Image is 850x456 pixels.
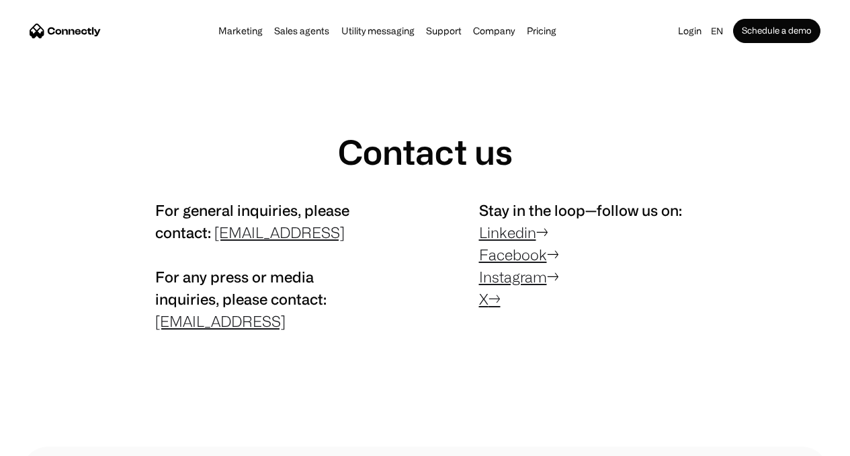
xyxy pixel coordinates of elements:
[523,26,560,36] a: Pricing
[155,313,286,330] a: [EMAIL_ADDRESS]
[706,22,733,40] div: en
[338,132,513,172] h1: Contact us
[422,26,466,36] a: Support
[270,26,333,36] a: Sales agents
[479,199,695,310] p: → → →
[214,224,345,241] a: [EMAIL_ADDRESS]
[27,432,81,451] ul: Language list
[155,268,327,307] span: For any press or media inquiries, please contact:
[488,291,501,307] a: →
[479,291,488,307] a: X
[711,22,723,40] div: en
[13,431,81,451] aside: Language selected: English
[30,21,101,41] a: home
[479,224,536,241] a: Linkedin
[733,19,820,43] a: Schedule a demo
[473,22,515,40] div: Company
[214,26,267,36] a: Marketing
[674,22,706,40] a: Login
[479,246,547,263] a: Facebook
[479,268,547,285] a: Instagram
[479,202,682,219] span: Stay in the loop—follow us on:
[337,26,419,36] a: Utility messaging
[469,22,519,40] div: Company
[155,202,349,241] span: For general inquiries, please contact:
